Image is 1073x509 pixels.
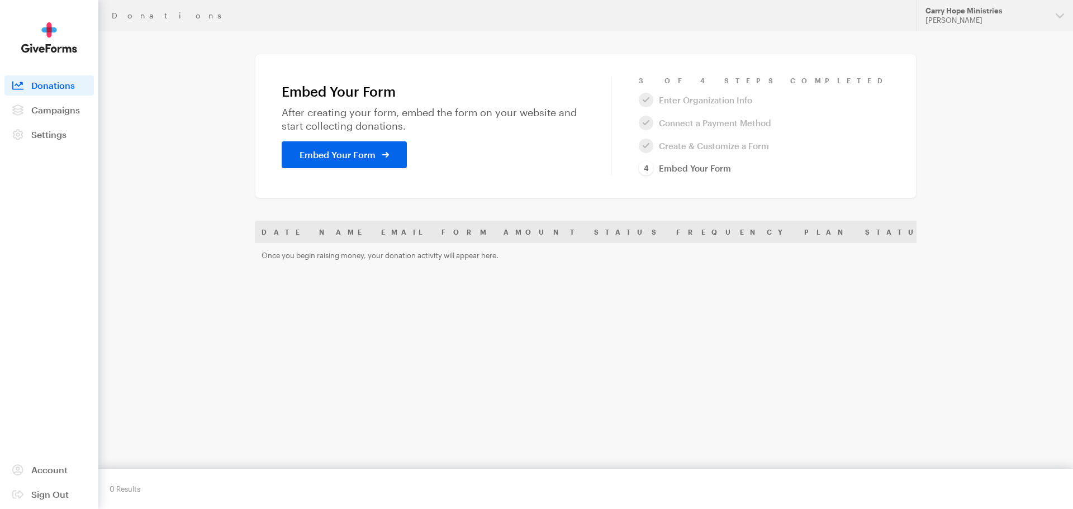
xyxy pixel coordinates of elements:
div: 3 of 4 Steps Completed [639,76,890,85]
div: Carry Hope Ministries [925,6,1047,16]
div: [PERSON_NAME] [925,16,1047,25]
th: Frequency [670,221,797,243]
img: GiveForms [21,22,77,53]
div: 0 Results [110,480,140,498]
th: Status [587,221,670,243]
th: Plan Status [797,221,941,243]
th: Date [255,221,312,243]
a: Sign Out [4,484,94,505]
th: Amount [497,221,587,243]
a: Donations [4,75,94,96]
a: Campaigns [4,100,94,120]
th: Name [312,221,374,243]
span: Sign Out [31,489,69,500]
a: Account [4,460,94,480]
span: Embed Your Form [300,148,376,161]
span: Campaigns [31,104,80,115]
span: Account [31,464,68,475]
h1: Embed Your Form [282,84,585,99]
span: Settings [31,129,67,140]
p: After creating your form, embed the form on your website and start collecting donations. [282,106,585,132]
th: Form [435,221,497,243]
span: Donations [31,80,75,91]
a: Embed Your Form [639,161,731,176]
a: Settings [4,125,94,145]
a: Embed Your Form [282,141,407,168]
th: Email [374,221,435,243]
